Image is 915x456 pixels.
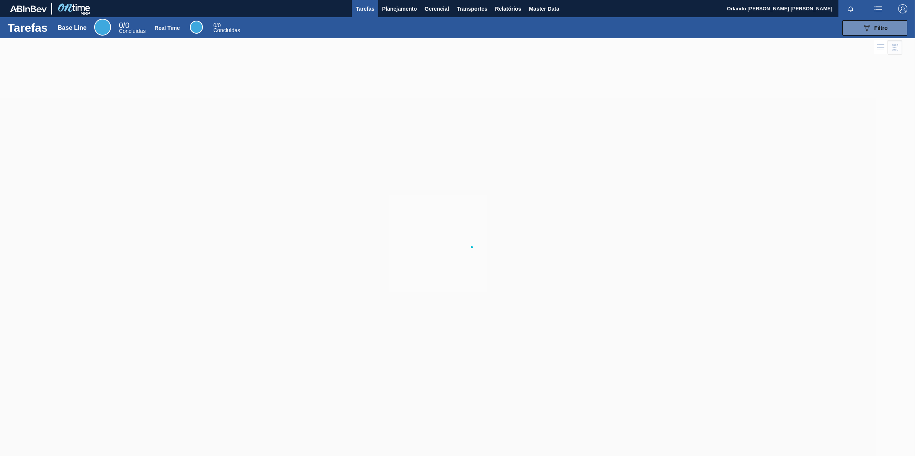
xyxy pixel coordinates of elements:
span: Concluídas [119,28,145,34]
img: TNhmsLtSVTkK8tSr43FrP2fwEKptu5GPRR3wAAAABJRU5ErkJggg== [10,5,47,12]
span: / 0 [213,22,221,28]
div: Real Time [190,21,203,34]
span: 0 [119,21,123,29]
span: Filtro [874,25,888,31]
div: Real Time [213,23,240,33]
div: Base Line [58,24,87,31]
span: Concluídas [213,27,240,33]
span: Tarefas [356,4,374,13]
img: Logout [898,4,907,13]
img: userActions [874,4,883,13]
button: Filtro [842,20,907,36]
span: Planejamento [382,4,417,13]
h1: Tarefas [8,23,48,32]
span: Relatórios [495,4,521,13]
span: Gerencial [425,4,449,13]
span: Master Data [529,4,559,13]
div: Base Line [119,22,145,34]
span: / 0 [119,21,129,29]
div: Base Line [94,19,111,36]
button: Notificações [838,3,863,14]
div: Real Time [155,25,180,31]
span: 0 [213,22,216,28]
span: Transportes [457,4,487,13]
